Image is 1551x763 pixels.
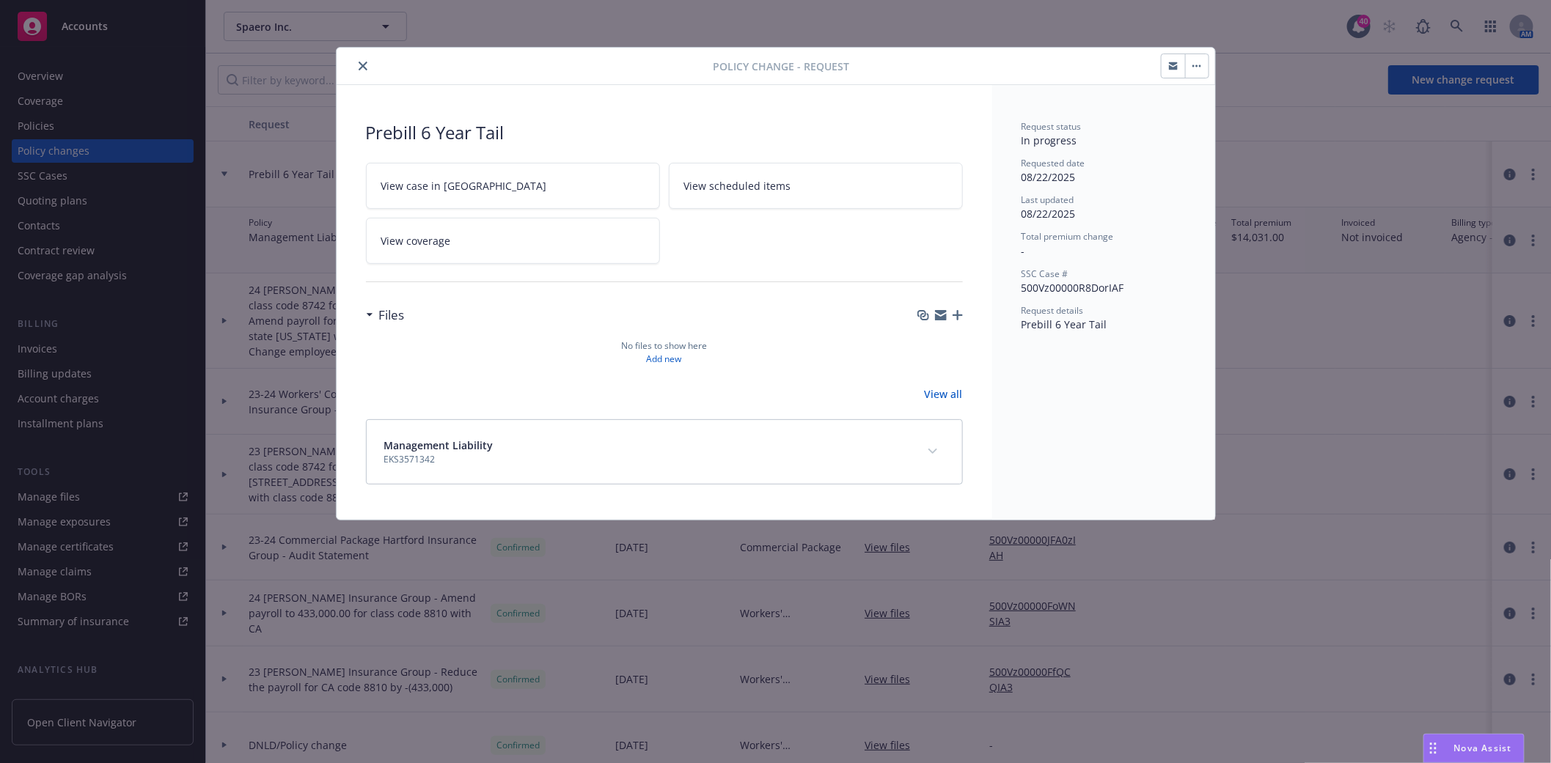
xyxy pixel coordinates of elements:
span: Management Liability [384,438,494,453]
div: Files [366,306,405,325]
span: Prebill 6 Year Tail [1022,317,1107,331]
span: 08/22/2025 [1022,170,1076,184]
a: Add new [647,353,682,366]
span: Policy change - Request [714,59,850,74]
button: expand content [921,440,945,463]
a: View all [925,386,963,402]
h3: Files [379,306,405,325]
div: Prebill 6 Year Tail [366,120,963,145]
a: View scheduled items [669,163,963,209]
span: Request details [1022,304,1084,317]
span: Last updated [1022,193,1074,206]
span: - [1022,244,1025,258]
span: No files to show here [621,339,707,353]
span: EKS3571342 [384,453,494,466]
span: Requested date [1022,157,1085,169]
span: SSC Case # [1022,268,1068,280]
span: 500Vz00000R8DorIAF [1022,281,1124,295]
div: Drag to move [1424,734,1442,762]
span: Request status [1022,120,1082,133]
div: Management LiabilityEKS3571342expand content [367,420,962,484]
a: View case in [GEOGRAPHIC_DATA] [366,163,660,209]
span: Nova Assist [1454,742,1512,754]
span: View coverage [381,233,451,248]
span: In progress [1022,133,1077,147]
button: Nova Assist [1423,734,1525,763]
span: 08/22/2025 [1022,207,1076,221]
a: View coverage [366,218,660,264]
span: View scheduled items [684,178,791,193]
button: close [354,57,372,75]
span: Total premium change [1022,230,1114,243]
span: View case in [GEOGRAPHIC_DATA] [381,178,547,193]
